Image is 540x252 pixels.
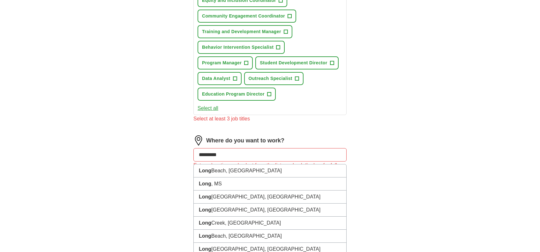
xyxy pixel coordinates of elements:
span: Program Manager [202,60,242,66]
button: Education Program Director [198,88,276,101]
span: Community Engagement Coordinator [202,13,285,19]
span: Data Analyst [202,75,230,82]
label: Where do you want to work? [206,136,284,145]
button: Program Manager [198,56,253,69]
strong: Long [199,194,211,199]
strong: Long [199,181,211,186]
button: Student Development Director [255,56,338,69]
span: Education Program Director [202,91,265,97]
span: Training and Development Manager [202,28,281,35]
li: Creek, [GEOGRAPHIC_DATA] [194,217,346,230]
strong: Long [199,207,211,212]
div: Enter a location and select from the list, or check the box for fully remote roles [193,162,347,177]
li: Beach, [GEOGRAPHIC_DATA] [194,230,346,243]
button: Select all [198,104,218,112]
strong: Long [199,246,211,252]
div: Select at least 3 job titles [193,115,347,123]
strong: Long [199,233,211,239]
img: location.png [193,135,204,146]
li: Beach, [GEOGRAPHIC_DATA] [194,164,346,177]
span: Outreach Specialist [249,75,292,82]
button: Community Engagement Coordinator [198,10,296,23]
button: Training and Development Manager [198,25,292,38]
button: Outreach Specialist [244,72,304,85]
li: [GEOGRAPHIC_DATA], [GEOGRAPHIC_DATA] [194,191,346,204]
li: [GEOGRAPHIC_DATA], [GEOGRAPHIC_DATA] [194,204,346,217]
span: Student Development Director [260,60,327,66]
button: Data Analyst [198,72,242,85]
strong: Long [199,168,211,173]
button: Behavior Intervention Specialist [198,41,285,54]
span: Behavior Intervention Specialist [202,44,274,51]
strong: Long [199,220,211,226]
li: , MS [194,177,346,191]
